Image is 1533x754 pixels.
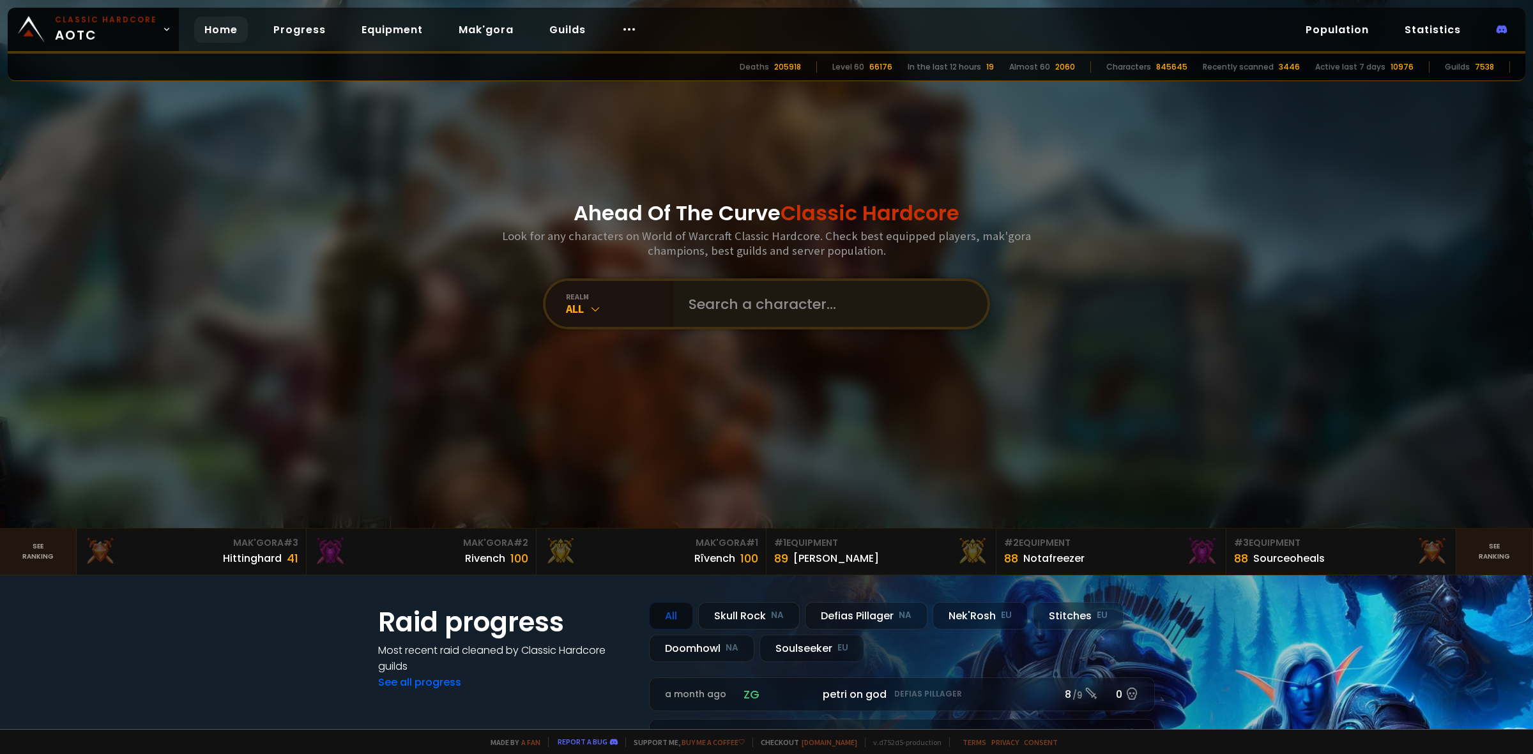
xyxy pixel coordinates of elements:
a: See all progress [378,675,461,690]
a: #3Equipment88Sourceoheals [1226,529,1456,575]
div: 2060 [1055,61,1075,73]
small: Classic Hardcore [55,14,157,26]
div: Soulseeker [759,635,864,662]
div: Skull Rock [698,602,800,630]
a: #2Equipment88Notafreezer [996,529,1226,575]
small: NA [771,609,784,622]
a: Home [194,17,248,43]
div: Rîvench [694,550,735,566]
div: 205918 [774,61,801,73]
div: Nek'Rosh [933,602,1028,630]
div: Recently scanned [1203,61,1274,73]
span: Made by [483,737,540,747]
a: Statistics [1394,17,1471,43]
a: a month agoroaqpetri on godDefias Pillager5 /60 [649,719,1155,753]
a: Equipment [351,17,433,43]
div: Rivench [465,550,505,566]
div: realm [566,292,673,301]
div: Mak'Gora [544,536,758,550]
a: Progress [263,17,336,43]
div: Hittinghard [223,550,282,566]
a: Mak'Gora#2Rivench100 [307,529,537,575]
span: # 2 [514,536,528,549]
div: Guilds [1445,61,1470,73]
div: 66176 [869,61,892,73]
input: Search a character... [681,281,972,327]
small: NA [726,642,738,654]
a: #1Equipment89[PERSON_NAME] [766,529,996,575]
div: Defias Pillager [805,602,927,630]
a: Buy me a coffee [682,737,745,747]
div: Stitches [1033,602,1124,630]
div: 19 [986,61,994,73]
span: v. d752d5 - production [865,737,942,747]
a: Guilds [539,17,596,43]
h1: Raid progress [378,602,634,642]
small: EU [1001,609,1012,622]
span: # 1 [746,536,758,549]
a: Privacy [991,737,1019,747]
div: Level 60 [832,61,864,73]
div: 10976 [1391,61,1414,73]
div: 88 [1234,550,1248,567]
div: Active last 7 days [1315,61,1385,73]
div: Mak'Gora [84,536,298,550]
div: All [649,602,693,630]
div: Deaths [740,61,769,73]
div: Equipment [774,536,988,550]
span: # 3 [284,536,298,549]
span: # 2 [1004,536,1019,549]
div: Almost 60 [1009,61,1050,73]
div: In the last 12 hours [908,61,981,73]
div: 3446 [1279,61,1300,73]
small: EU [1097,609,1108,622]
div: 845645 [1156,61,1187,73]
div: 89 [774,550,788,567]
a: Terms [963,737,986,747]
h4: Most recent raid cleaned by Classic Hardcore guilds [378,642,634,674]
small: NA [899,609,911,622]
a: Mak'gora [448,17,524,43]
div: Equipment [1004,536,1218,550]
span: AOTC [55,14,157,45]
div: Doomhowl [649,635,754,662]
span: Support me, [625,737,745,747]
div: Notafreezer [1023,550,1085,566]
span: Classic Hardcore [781,199,959,227]
div: [PERSON_NAME] [793,550,879,566]
a: Seeranking [1456,529,1533,575]
a: Population [1295,17,1379,43]
a: a month agozgpetri on godDefias Pillager8 /90 [649,677,1155,711]
div: 41 [287,550,298,567]
h1: Ahead Of The Curve [574,198,959,229]
a: a fan [521,737,540,747]
a: Mak'Gora#3Hittinghard41 [77,529,307,575]
div: 100 [510,550,528,567]
div: Sourceoheals [1253,550,1325,566]
div: 100 [740,550,758,567]
a: Mak'Gora#1Rîvench100 [537,529,766,575]
a: Classic HardcoreAOTC [8,8,179,51]
a: [DOMAIN_NAME] [802,737,857,747]
span: # 3 [1234,536,1249,549]
div: 7538 [1475,61,1494,73]
span: Checkout [752,737,857,747]
a: Report a bug [558,737,607,746]
small: EU [837,642,848,654]
div: All [566,301,673,316]
span: # 1 [774,536,786,549]
h3: Look for any characters on World of Warcraft Classic Hardcore. Check best equipped players, mak'g... [497,229,1036,258]
div: Characters [1106,61,1151,73]
div: Mak'Gora [314,536,528,550]
div: Equipment [1234,536,1448,550]
a: Consent [1024,737,1058,747]
div: 88 [1004,550,1018,567]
